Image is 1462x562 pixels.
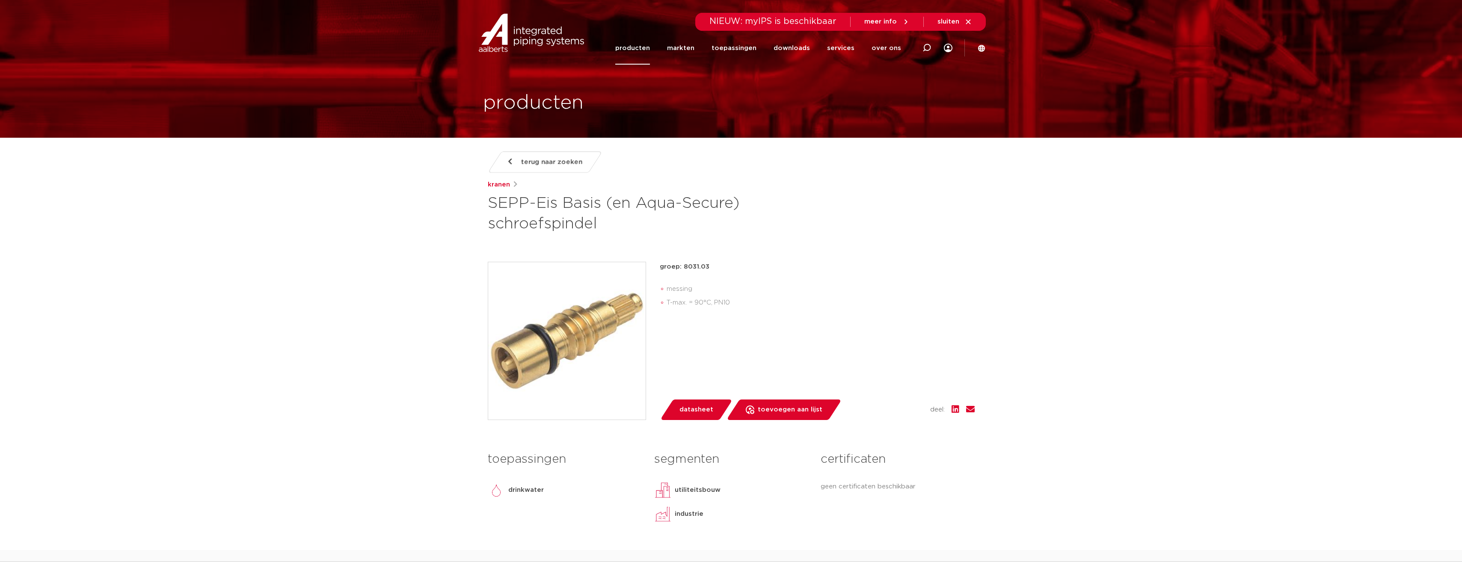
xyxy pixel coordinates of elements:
p: geen certificaten beschikbaar [821,482,974,492]
span: toevoegen aan lijst [758,403,822,417]
h3: certificaten [821,451,974,468]
img: industrie [654,506,671,523]
span: sluiten [937,18,959,25]
img: drinkwater [488,482,505,499]
img: utiliteitsbouw [654,482,671,499]
p: drinkwater [508,485,544,495]
a: over ons [872,32,901,65]
span: datasheet [679,403,713,417]
a: downloads [774,32,810,65]
a: meer info [864,18,910,26]
p: utiliteitsbouw [675,485,721,495]
span: NIEUW: myIPS is beschikbaar [709,17,836,26]
li: T-max. = 90°C, PN10 [667,296,975,310]
a: terug naar zoeken [487,151,602,173]
nav: Menu [615,32,901,65]
h3: segmenten [654,451,808,468]
a: toepassingen [712,32,756,65]
h3: toepassingen [488,451,641,468]
p: industrie [675,509,703,519]
a: sluiten [937,18,972,26]
li: messing [667,282,975,296]
span: terug naar zoeken [521,155,582,169]
a: services [827,32,854,65]
a: datasheet [660,399,732,420]
span: deel: [930,405,945,415]
a: markten [667,32,694,65]
a: kranen [488,180,510,190]
h1: producten [483,89,584,117]
span: meer info [864,18,897,25]
h1: SEPP-Eis Basis (en Aqua-Secure) schroefspindel [488,193,809,234]
p: groep: 8031.03 [660,262,975,272]
img: Product Image for SEPP-Eis Basis (en Aqua-Secure) schroefspindel [488,262,646,420]
a: producten [615,32,650,65]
